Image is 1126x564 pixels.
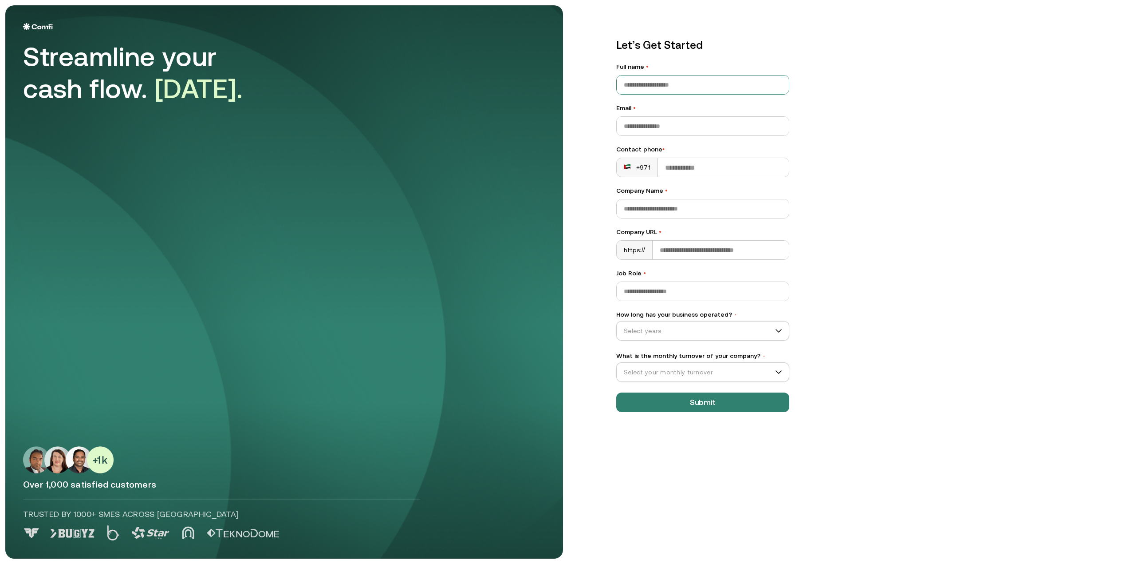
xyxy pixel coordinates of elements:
span: • [646,63,649,70]
img: Logo 3 [132,527,169,539]
label: Company URL [616,227,789,237]
div: Contact phone [616,145,789,154]
p: Trusted by 1000+ SMEs across [GEOGRAPHIC_DATA] [23,508,420,520]
button: Submit [616,393,789,412]
span: • [734,312,737,318]
label: What is the monthly turnover of your company? [616,351,789,361]
label: Company Name [616,186,789,195]
span: • [643,270,646,277]
img: Logo 5 [207,529,279,538]
label: Email [616,103,789,113]
img: Logo 1 [50,529,94,538]
img: Logo 0 [23,528,40,538]
span: [DATE]. [155,73,243,104]
img: Logo 4 [182,526,194,539]
label: Full name [616,62,789,71]
span: • [659,228,661,235]
span: • [665,187,668,194]
img: Logo [23,23,53,30]
img: Logo 2 [107,525,119,540]
span: • [662,146,665,153]
div: Streamline your cash flow. [23,41,272,105]
p: Let’s Get Started [616,37,789,53]
label: How long has your business operated? [616,310,789,319]
span: • [633,104,636,111]
span: • [762,353,766,359]
p: Over 1,000 satisfied customers [23,479,545,490]
div: +971 [624,163,650,172]
label: Job Role [616,269,789,278]
div: https:// [617,241,653,259]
